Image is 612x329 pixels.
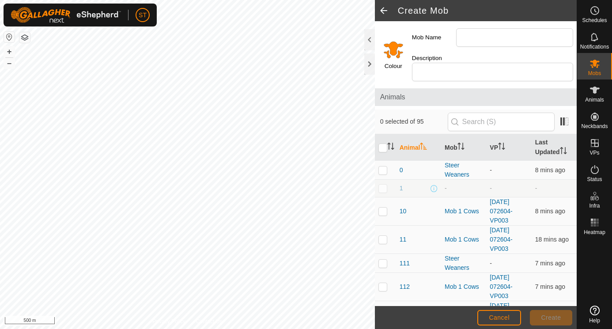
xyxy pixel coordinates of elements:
span: Notifications [580,44,609,49]
a: [DATE] 072604-VP003 [490,302,512,328]
button: + [4,46,15,57]
input: Search (S) [448,113,555,131]
p-sorticon: Activate to sort [420,144,427,151]
span: 28 Sep 2025 at 6:14 am [535,283,565,290]
span: 28 Sep 2025 at 6:14 am [535,260,565,267]
div: Mob 1 Cows [445,207,483,216]
h2: Create Mob [398,5,577,16]
span: Cancel [489,314,510,321]
span: 28 Sep 2025 at 6:14 am [535,208,565,215]
span: 1 [400,184,403,193]
div: Mob 1 Cows [445,235,483,244]
span: Status [587,177,602,182]
span: 0 [400,166,403,175]
span: ST [139,11,147,20]
div: Mob 1 Cows [445,282,483,291]
div: - [445,184,483,193]
span: 0 selected of 95 [380,117,448,126]
app-display-virtual-paddock-transition: - [490,260,492,267]
span: 10 [400,207,407,216]
label: Colour [385,62,402,71]
th: Last Updated [532,134,577,161]
th: Mob [441,134,486,161]
th: VP [486,134,531,161]
span: Schedules [582,18,607,23]
label: Description [412,54,456,63]
span: Create [541,314,561,321]
span: 112 [400,282,410,291]
app-display-virtual-paddock-transition: - [490,166,492,174]
span: Infra [589,203,600,208]
span: 28 Sep 2025 at 6:13 am [535,166,565,174]
img: Gallagher Logo [11,7,121,23]
div: Steer Weaners [445,161,483,179]
a: [DATE] 072604-VP003 [490,198,512,224]
button: Create [530,310,572,325]
button: – [4,58,15,68]
span: - [535,185,537,192]
span: Heatmap [584,230,605,235]
p-sorticon: Activate to sort [498,144,505,151]
button: Reset Map [4,32,15,42]
label: Mob Name [412,28,456,47]
p-sorticon: Activate to sort [387,144,394,151]
span: VPs [589,150,599,155]
a: [DATE] 072604-VP003 [490,227,512,252]
button: Cancel [477,310,521,325]
app-display-virtual-paddock-transition: - [490,185,492,192]
span: Help [589,318,600,323]
span: Animals [380,92,571,102]
button: Map Layers [19,32,30,43]
span: 11 [400,235,407,244]
span: 111 [400,259,410,268]
a: Contact Us [196,318,222,325]
span: 28 Sep 2025 at 6:03 am [535,236,569,243]
span: Animals [585,97,604,102]
th: Animal [396,134,441,161]
a: Privacy Policy [152,318,185,325]
div: Steer Weaners [445,254,483,272]
span: Mobs [588,71,601,76]
span: Neckbands [581,124,608,129]
p-sorticon: Activate to sort [457,144,465,151]
a: [DATE] 072604-VP003 [490,274,512,299]
p-sorticon: Activate to sort [560,148,567,155]
a: Help [577,302,612,327]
